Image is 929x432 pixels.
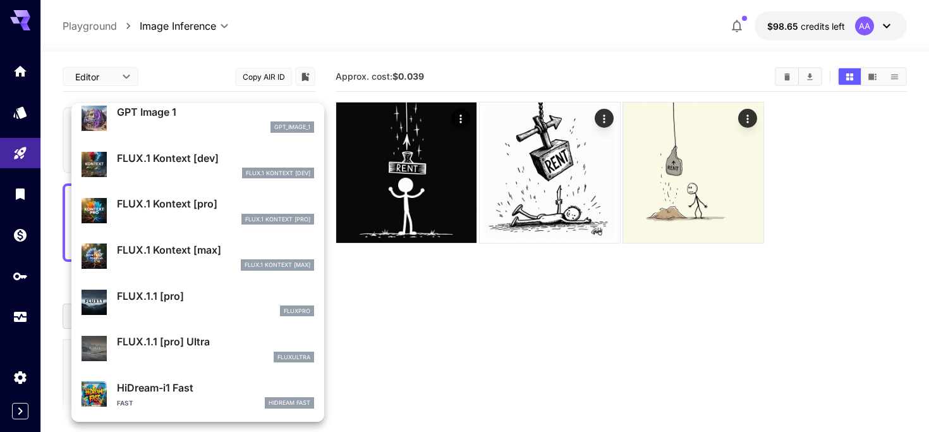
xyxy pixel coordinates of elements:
p: FLUX.1 Kontext [dev] [117,151,314,166]
p: FLUX.1 Kontext [pro] [245,215,310,224]
p: fluxultra [277,353,310,362]
p: HiDream Fast [269,398,310,407]
p: FLUX.1 Kontext [dev] [246,169,310,178]
div: HiDream-i1 FastFastHiDream Fast [82,375,314,414]
div: FLUX.1.1 [pro] Ultrafluxultra [82,329,314,367]
p: GPT Image 1 [117,104,314,120]
p: Fast [117,398,133,408]
p: fluxpro [284,307,310,316]
div: FLUX.1 Kontext [dev]FLUX.1 Kontext [dev] [82,145,314,184]
p: FLUX.1 Kontext [pro] [117,196,314,211]
div: FLUX.1.1 [pro]fluxpro [82,283,314,322]
p: FLUX.1.1 [pro] [117,288,314,304]
p: HiDream-i1 Fast [117,380,314,395]
p: gpt_image_1 [274,123,310,132]
p: FLUX.1 Kontext [max] [117,242,314,257]
div: GPT Image 1gpt_image_1 [82,99,314,138]
p: FLUX.1.1 [pro] Ultra [117,334,314,349]
div: FLUX.1 Kontext [max]FLUX.1 Kontext [max] [82,237,314,276]
div: FLUX.1 Kontext [pro]FLUX.1 Kontext [pro] [82,191,314,230]
p: FLUX.1 Kontext [max] [245,261,310,269]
